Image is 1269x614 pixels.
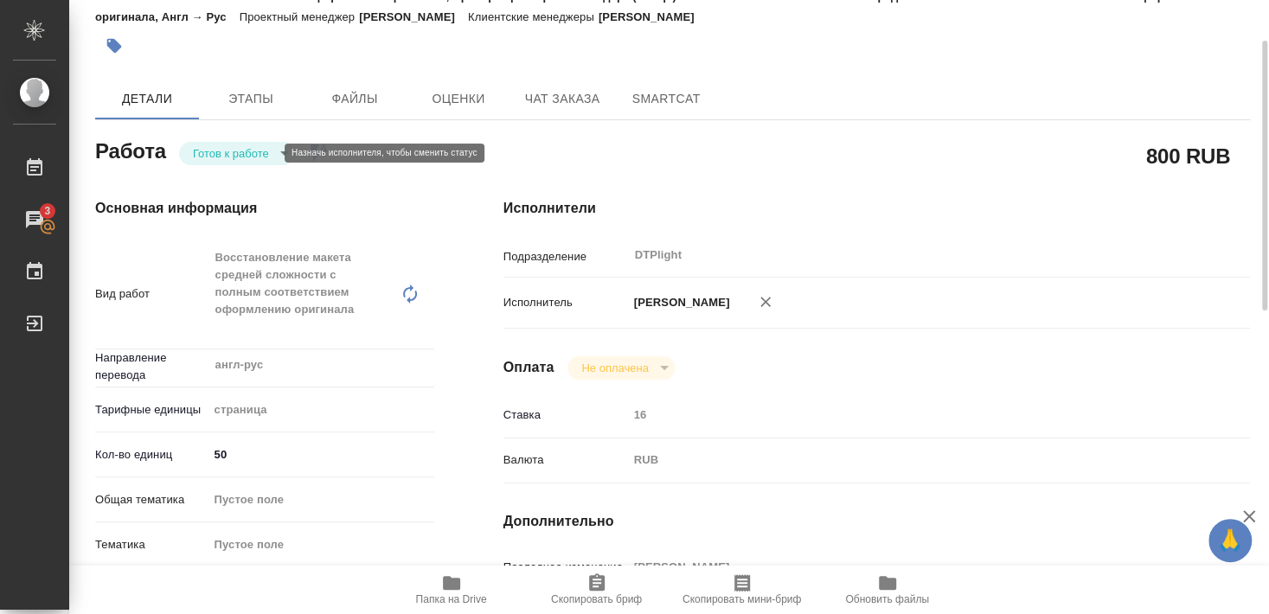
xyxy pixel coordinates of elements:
h2: Работа [95,134,166,165]
h4: Оплата [503,357,554,378]
div: Пустое поле [208,485,434,515]
h2: 800 RUB [1146,141,1230,170]
p: Направление перевода [95,349,208,384]
input: ✎ Введи что-нибудь [208,442,434,467]
button: Скопировать бриф [524,566,670,614]
p: Вид работ [95,285,208,303]
p: Исполнитель [503,294,628,311]
p: Валюта [503,451,628,469]
p: Общая тематика [95,491,208,508]
input: Пустое поле [628,402,1188,427]
input: Пустое поле [628,554,1188,579]
span: Файлы [313,88,396,110]
div: Пустое поле [208,530,434,560]
button: Папка на Drive [379,566,524,614]
p: [PERSON_NAME] [359,10,468,23]
button: Готов к работе [188,146,274,161]
p: Подразделение [503,248,628,265]
span: 3 [34,202,61,220]
span: SmartCat [625,88,708,110]
span: Чат заказа [521,88,604,110]
button: Обновить файлы [815,566,960,614]
button: 🙏 [1208,519,1252,562]
div: RUB [628,445,1188,475]
span: Скопировать мини-бриф [683,593,801,605]
p: Кол-во единиц [95,446,208,464]
button: Удалить исполнителя [747,283,785,321]
span: Обновить файлы [845,593,929,605]
h4: Дополнительно [503,511,1250,532]
p: Последнее изменение [503,559,628,576]
div: Пустое поле [215,491,413,508]
span: Этапы [209,88,292,110]
p: [PERSON_NAME] [628,294,730,311]
span: Детали [106,88,189,110]
div: Готов к работе [179,142,295,165]
p: [PERSON_NAME] [599,10,708,23]
div: Пустое поле [215,536,413,553]
p: Проектный менеджер [240,10,359,23]
div: страница [208,395,434,425]
div: Готов к работе [567,356,674,380]
p: Ставка [503,406,628,424]
button: Не оплачена [576,361,653,375]
p: Тарифные единицы [95,401,208,419]
span: Оценки [417,88,500,110]
p: Клиентские менеджеры [468,10,599,23]
h4: Исполнители [503,198,1250,219]
button: Добавить тэг [95,27,133,65]
span: 🙏 [1215,522,1245,559]
h4: Основная информация [95,198,434,219]
p: Тематика [95,536,208,553]
span: Папка на Drive [416,593,487,605]
button: Скопировать мини-бриф [670,566,815,614]
a: 3 [4,198,65,241]
span: Скопировать бриф [551,593,642,605]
